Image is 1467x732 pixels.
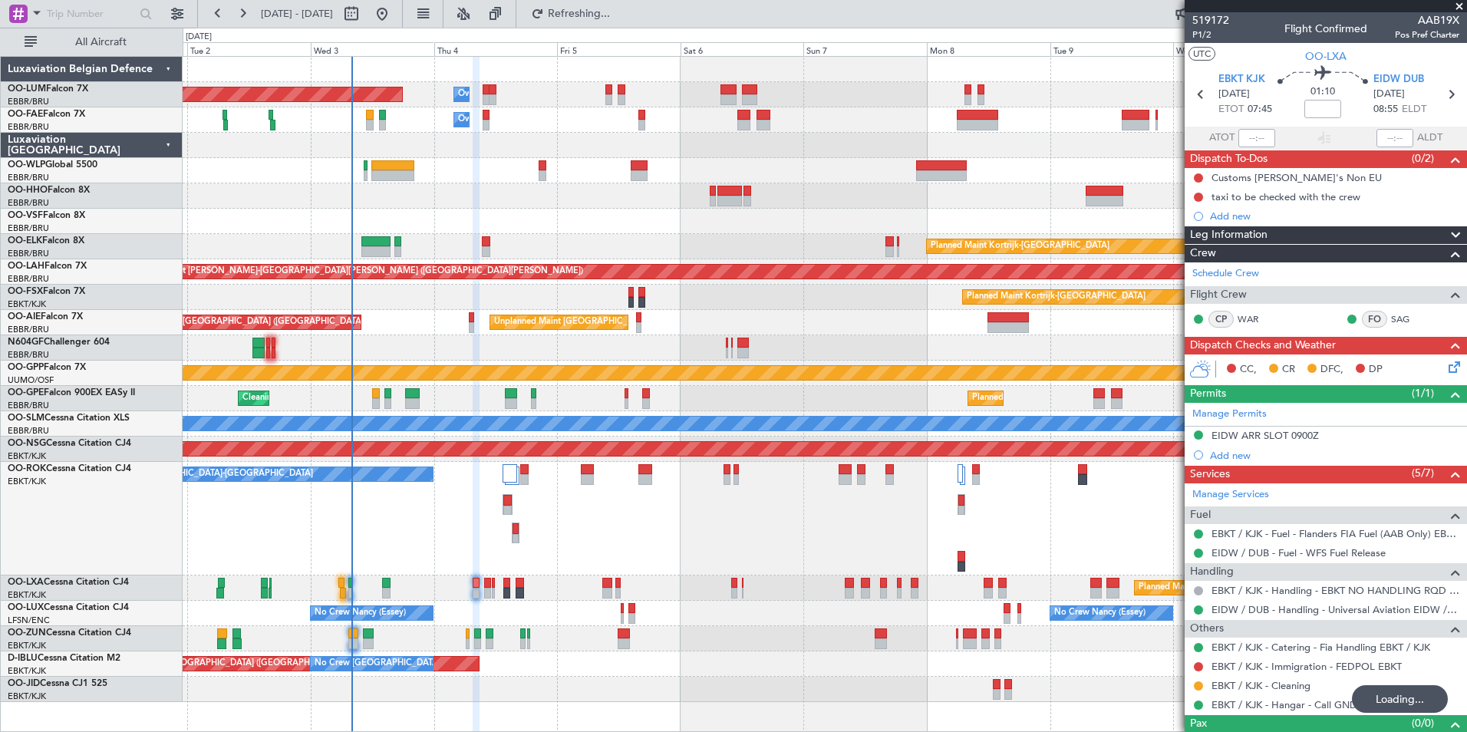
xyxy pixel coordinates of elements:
[8,414,45,423] span: OO-SLM
[1190,385,1226,403] span: Permits
[47,2,135,25] input: Trip Number
[1373,102,1398,117] span: 08:55
[1209,130,1235,146] span: ATOT
[1412,385,1434,401] span: (1/1)
[1190,286,1247,304] span: Flight Crew
[8,273,49,285] a: EBBR/BRU
[8,665,46,677] a: EBKT/KJK
[8,172,49,183] a: EBBR/BRU
[8,654,120,663] a: D-IBLUCessna Citation M2
[967,285,1146,308] div: Planned Maint Kortrijk-[GEOGRAPHIC_DATA]
[1352,685,1448,713] div: Loading...
[8,186,90,195] a: OO-HHOFalcon 8X
[1190,563,1234,581] span: Handling
[130,260,583,283] div: Planned Maint [PERSON_NAME]-[GEOGRAPHIC_DATA][PERSON_NAME] ([GEOGRAPHIC_DATA][PERSON_NAME])
[1412,465,1434,481] span: (5/7)
[8,450,46,462] a: EBKT/KJK
[8,691,46,702] a: EBKT/KJK
[8,603,129,612] a: OO-LUXCessna Citation CJ4
[8,349,49,361] a: EBBR/BRU
[557,42,681,56] div: Fri 5
[1240,362,1257,378] span: CC,
[186,31,212,44] div: [DATE]
[1373,87,1405,102] span: [DATE]
[972,387,1250,410] div: Planned Maint [GEOGRAPHIC_DATA] ([GEOGRAPHIC_DATA] National)
[8,186,48,195] span: OO-HHO
[1412,715,1434,731] span: (0/0)
[8,578,129,587] a: OO-LXACessna Citation CJ4
[1305,48,1347,64] span: OO-LXA
[8,312,83,321] a: OO-AIEFalcon 7X
[1238,129,1275,147] input: --:--
[8,338,110,347] a: N604GFChallenger 604
[242,387,499,410] div: Cleaning [GEOGRAPHIC_DATA] ([GEOGRAPHIC_DATA] National)
[8,363,86,372] a: OO-GPPFalcon 7X
[1212,698,1438,711] a: EBKT / KJK - Hangar - Call GND OPS short notice
[8,236,84,246] a: OO-ELKFalcon 8X
[1188,47,1215,61] button: UTC
[1190,506,1211,524] span: Fuel
[1212,429,1319,442] div: EIDW ARR SLOT 0900Z
[8,589,46,601] a: EBKT/KJK
[8,654,38,663] span: D-IBLU
[8,679,40,688] span: OO-JID
[8,414,130,423] a: OO-SLMCessna Citation XLS
[1054,602,1146,625] div: No Crew Nancy (Essey)
[1402,102,1426,117] span: ELDT
[1210,449,1459,462] div: Add new
[1395,12,1459,28] span: AAB19X
[8,464,46,473] span: OO-ROK
[1212,527,1459,540] a: EBKT / KJK - Fuel - Flanders FIA Fuel (AAB Only) EBKT / KJK
[1212,584,1459,597] a: EBKT / KJK - Handling - EBKT NO HANDLING RQD FOR CJ
[1284,21,1367,37] div: Flight Confirmed
[8,476,46,487] a: EBKT/KJK
[1173,42,1297,56] div: Wed 10
[1190,620,1224,638] span: Others
[1192,266,1259,282] a: Schedule Crew
[8,160,45,170] span: OO-WLP
[1212,603,1459,616] a: EIDW / DUB - Handling - Universal Aviation EIDW / DUB
[803,42,927,56] div: Sun 7
[931,235,1109,258] div: Planned Maint Kortrijk-[GEOGRAPHIC_DATA]
[187,42,311,56] div: Tue 2
[8,248,49,259] a: EBBR/BRU
[1395,28,1459,41] span: Pos Pref Charter
[8,603,44,612] span: OO-LUX
[1190,337,1336,354] span: Dispatch Checks and Weather
[8,298,46,310] a: EBKT/KJK
[8,287,43,296] span: OO-FSX
[1212,641,1430,654] a: EBKT / KJK - Catering - Fia Handling EBKT / KJK
[8,84,88,94] a: OO-LUMFalcon 7X
[1369,362,1383,378] span: DP
[1412,150,1434,167] span: (0/2)
[8,324,49,335] a: EBBR/BRU
[8,628,46,638] span: OO-ZUN
[8,236,42,246] span: OO-ELK
[8,388,44,397] span: OO-GPE
[927,42,1050,56] div: Mon 8
[8,425,49,437] a: EBBR/BRU
[547,8,612,19] span: Refreshing...
[1210,209,1459,223] div: Add new
[1192,12,1229,28] span: 519172
[1212,171,1382,184] div: Customs [PERSON_NAME]'s Non EU
[8,211,43,220] span: OO-VSF
[119,652,385,675] div: AOG Maint [GEOGRAPHIC_DATA] ([GEOGRAPHIC_DATA] National)
[8,679,107,688] a: OO-JIDCessna CJ1 525
[1208,311,1234,328] div: CP
[17,30,166,54] button: All Aircraft
[1192,487,1269,503] a: Manage Services
[311,42,434,56] div: Wed 3
[8,439,131,448] a: OO-NSGCessna Citation CJ4
[8,110,85,119] a: OO-FAEFalcon 7X
[1190,466,1230,483] span: Services
[1417,130,1442,146] span: ALDT
[458,83,562,106] div: Owner Melsbroek Air Base
[40,37,162,48] span: All Aircraft
[8,96,49,107] a: EBBR/BRU
[1192,407,1267,422] a: Manage Permits
[1190,245,1216,262] span: Crew
[1212,546,1386,559] a: EIDW / DUB - Fuel - WFS Fuel Release
[315,652,572,675] div: No Crew [GEOGRAPHIC_DATA] ([GEOGRAPHIC_DATA] National)
[1212,190,1360,203] div: taxi to be checked with the crew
